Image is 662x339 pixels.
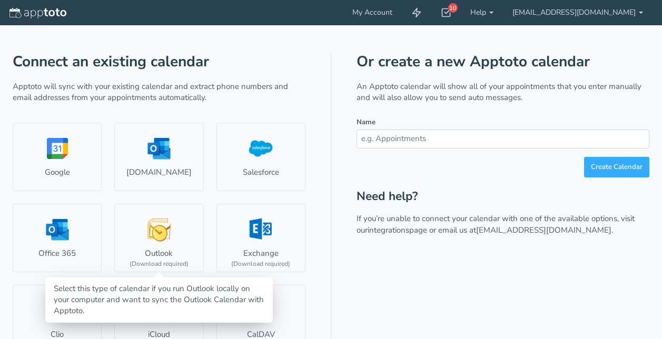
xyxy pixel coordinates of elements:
[231,260,290,268] div: (Download required)
[114,123,203,191] a: [DOMAIN_NAME]
[216,204,305,272] a: Exchange
[357,81,649,104] p: An Apptoto calendar will show all of your appointments that you enter manually and will also allo...
[216,123,305,191] a: Salesforce
[368,225,409,235] a: integrations
[13,81,305,104] p: Apptoto will sync with your existing calendar and extract phone numbers and email addresses from ...
[13,54,305,70] h1: Connect an existing calendar
[584,157,649,177] button: Create Calendar
[448,3,458,13] div: 10
[9,8,66,18] img: logo-apptoto--white.svg
[476,225,613,235] a: [EMAIL_ADDRESS][DOMAIN_NAME].
[357,190,649,203] h2: Need help?
[54,283,264,317] div: Select this type of calendar if you run Outlook locally on your computer and want to sync the Out...
[357,54,649,70] h1: Or create a new Apptoto calendar
[130,260,189,268] div: (Download required)
[13,123,102,191] a: Google
[357,129,649,148] input: e.g. Appointments
[357,213,649,236] p: If you’re unable to connect your calendar with one of the available options, visit our page or em...
[357,117,376,127] label: Name
[13,204,102,272] a: Office 365
[114,204,203,272] a: Outlook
